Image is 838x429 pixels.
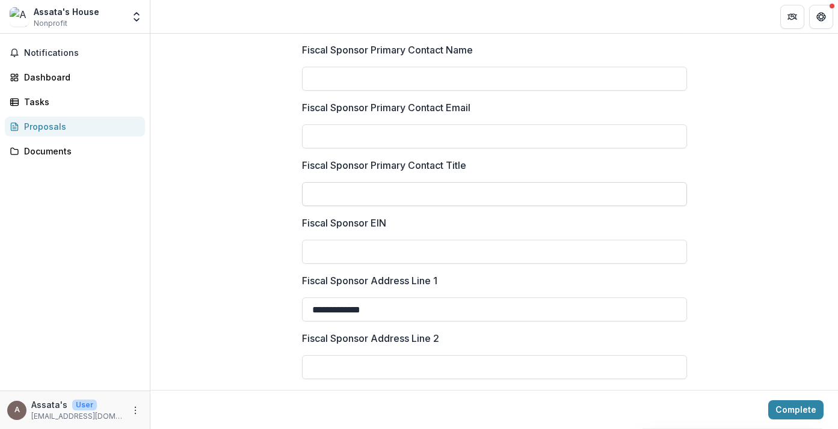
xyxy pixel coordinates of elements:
[302,389,389,403] p: Fiscal Sponsor City
[5,67,145,87] a: Dashboard
[128,403,143,418] button: More
[24,71,135,84] div: Dashboard
[34,5,99,18] div: Assata's House
[5,92,145,112] a: Tasks
[24,48,140,58] span: Notifications
[24,120,135,133] div: Proposals
[72,400,97,410] p: User
[302,43,473,57] p: Fiscal Sponsor Primary Contact Name
[31,398,67,411] p: Assata's
[809,5,833,29] button: Get Help
[14,406,20,414] div: Assata's
[768,400,824,419] button: Complete
[24,145,135,157] div: Documents
[34,18,67,29] span: Nonprofit
[302,100,470,115] p: Fiscal Sponsor Primary Contact Email
[302,158,466,172] p: Fiscal Sponsor Primary Contact Title
[24,96,135,108] div: Tasks
[31,411,123,422] p: [EMAIL_ADDRESS][DOMAIN_NAME]
[10,7,29,26] img: Assata's House
[5,141,145,161] a: Documents
[5,43,145,62] button: Notifications
[5,117,145,136] a: Proposals
[302,216,386,230] p: Fiscal Sponsor EIN
[128,5,145,29] button: Open entity switcher
[302,273,437,288] p: Fiscal Sponsor Address Line 1
[780,5,804,29] button: Partners
[302,331,439,345] p: Fiscal Sponsor Address Line 2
